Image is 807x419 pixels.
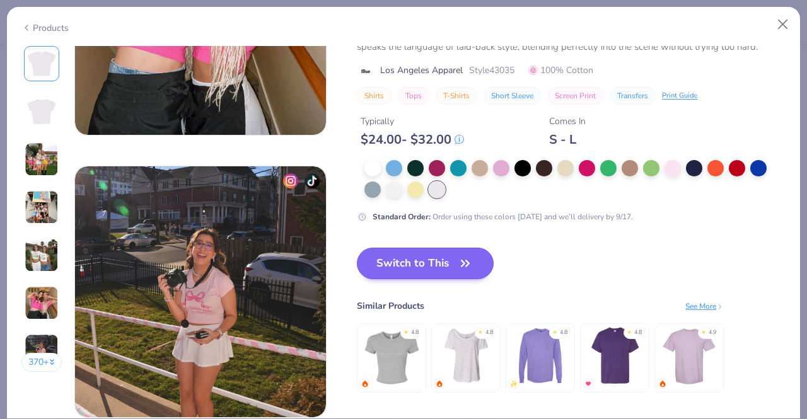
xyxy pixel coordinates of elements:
button: Close [771,13,795,37]
img: Bella + Canvas Ladies' Micro Ribbed Baby Tee [362,325,422,385]
button: T-Shirts [436,87,477,105]
div: Print Guide [662,90,697,101]
img: Comfort Colors Adult Heavyweight T-Shirt [659,325,719,385]
div: ★ [701,328,706,333]
strong: Standard Order : [373,211,431,221]
div: 4.8 [634,328,642,337]
div: Typically [361,115,464,128]
div: ★ [552,328,557,333]
img: Bella + Canvas Ladies' Slouchy T-Shirt [436,325,496,385]
span: Style 43035 [469,64,514,77]
button: Switch to This [357,248,494,279]
img: trending.gif [659,380,666,387]
img: User generated content [25,286,59,320]
div: See More [685,300,724,311]
img: Front [26,49,57,79]
img: brand logo [357,66,374,76]
span: Los Angeles Apparel [380,64,463,77]
div: 4.9 [709,328,716,337]
img: Comfort Colors Adult Heavyweight RS Long-Sleeve Pocket T-Shirt [511,325,571,385]
img: User generated content [25,334,59,368]
img: trending.gif [361,380,369,387]
button: Transfers [610,87,656,105]
div: Similar Products [357,299,424,313]
div: 4.8 [560,328,567,337]
img: insta-icon.png [283,173,298,188]
img: Hanes Unisex 5.2 Oz. Comfortsoft Cotton T-Shirt [585,325,645,385]
button: Short Sleeve [484,87,541,105]
button: Screen Print [547,87,603,105]
div: ★ [403,328,409,333]
div: 4.8 [485,328,493,337]
div: 4.8 [411,328,419,337]
img: tiktok-icon.png [305,173,320,188]
div: Products [21,21,69,35]
img: User generated content [25,142,59,176]
img: User generated content [25,238,59,272]
div: S - L [549,132,586,147]
button: 370+ [21,353,62,372]
img: Back [26,96,57,127]
button: Tops [398,87,429,105]
img: 404132a3-f02b-47cf-b3fe-a99e6104e1e2 [75,166,326,417]
button: Shirts [357,87,392,105]
div: ★ [478,328,483,333]
div: ★ [627,328,632,333]
span: 100% Cotton [528,64,593,77]
div: $ 24.00 - $ 32.00 [361,132,464,147]
img: MostFav.gif [584,380,592,387]
img: trending.gif [436,380,443,387]
div: Order using these colors [DATE] and we’ll delivery by 9/17. [373,210,633,222]
img: newest.gif [510,380,518,387]
img: User generated content [25,190,59,224]
div: Comes In [549,115,586,128]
